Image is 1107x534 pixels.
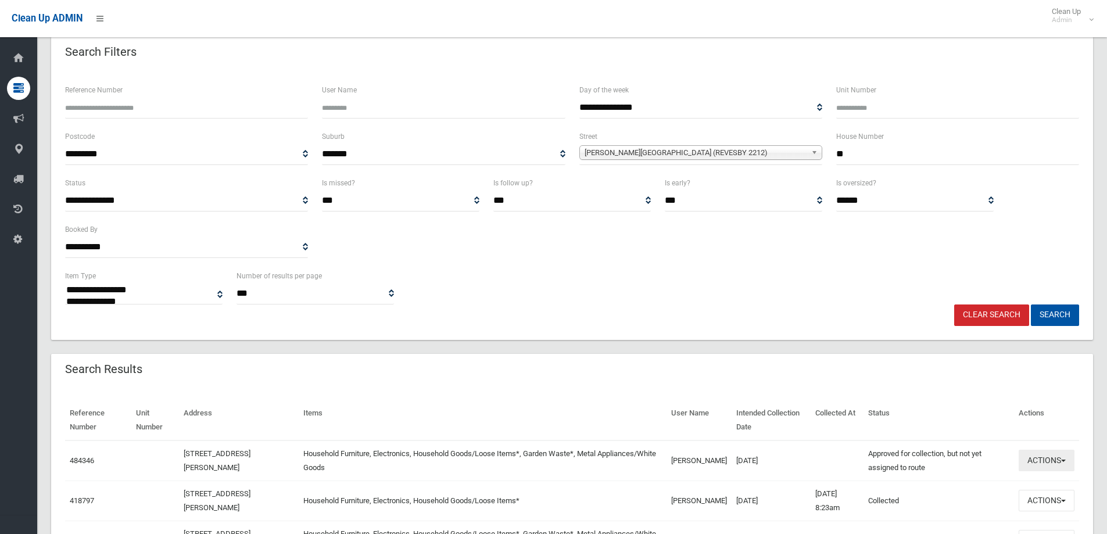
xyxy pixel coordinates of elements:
td: Household Furniture, Electronics, Household Goods/Loose Items*, Garden Waste*, Metal Appliances/W... [299,440,667,481]
th: Reference Number [65,400,131,440]
th: Actions [1014,400,1079,440]
label: Status [65,177,85,189]
span: Clean Up [1046,7,1092,24]
label: Is early? [665,177,690,189]
label: Item Type [65,270,96,282]
a: [STREET_ADDRESS][PERSON_NAME] [184,489,250,512]
th: User Name [667,400,732,440]
label: Is missed? [322,177,355,189]
a: [STREET_ADDRESS][PERSON_NAME] [184,449,250,472]
th: Status [864,400,1014,440]
small: Admin [1052,16,1081,24]
td: Approved for collection, but not yet assigned to route [864,440,1014,481]
label: Number of results per page [237,270,322,282]
header: Search Filters [51,41,151,63]
button: Search [1031,304,1079,326]
label: Is oversized? [836,177,876,189]
label: User Name [322,84,357,96]
td: [DATE] 8:23am [811,481,864,521]
header: Search Results [51,358,156,381]
label: Booked By [65,223,98,236]
label: Is follow up? [493,177,533,189]
td: [PERSON_NAME] [667,440,732,481]
button: Actions [1019,490,1074,511]
label: Reference Number [65,84,123,96]
a: Clear Search [954,304,1029,326]
a: 418797 [70,496,94,505]
th: Collected At [811,400,864,440]
label: House Number [836,130,884,143]
a: 484346 [70,456,94,465]
label: Postcode [65,130,95,143]
td: [DATE] [732,481,811,521]
button: Actions [1019,450,1074,471]
th: Unit Number [131,400,179,440]
span: Clean Up ADMIN [12,13,83,24]
label: Day of the week [579,84,629,96]
label: Street [579,130,597,143]
th: Address [179,400,298,440]
td: Collected [864,481,1014,521]
label: Unit Number [836,84,876,96]
th: Intended Collection Date [732,400,811,440]
td: [DATE] [732,440,811,481]
td: Household Furniture, Electronics, Household Goods/Loose Items* [299,481,667,521]
td: [PERSON_NAME] [667,481,732,521]
span: [PERSON_NAME][GEOGRAPHIC_DATA] (REVESBY 2212) [585,146,807,160]
label: Suburb [322,130,345,143]
th: Items [299,400,667,440]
